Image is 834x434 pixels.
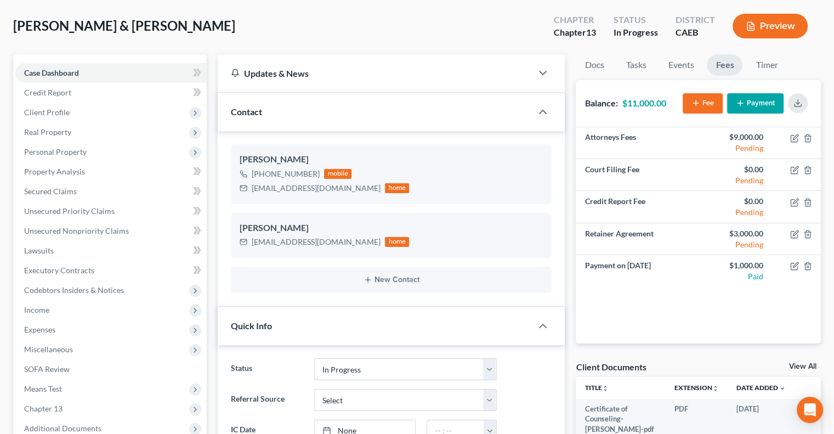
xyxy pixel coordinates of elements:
strong: Balance: [585,98,617,108]
td: Attorneys Fees [576,127,698,159]
div: Status [614,14,658,26]
div: $1,000.00 [707,260,763,271]
a: Titleunfold_more [585,384,608,392]
div: $9,000.00 [707,132,763,143]
div: Updates & News [231,67,519,79]
span: Secured Claims [24,187,77,196]
td: Court Filing Fee [576,159,698,191]
span: Client Profile [24,108,70,117]
div: [EMAIL_ADDRESS][DOMAIN_NAME] [252,236,381,247]
div: [EMAIL_ADDRESS][DOMAIN_NAME] [252,183,381,194]
i: unfold_more [712,385,719,392]
div: $0.00 [707,196,763,207]
a: View All [789,363,816,370]
td: Payment on [DATE] [576,255,698,286]
span: Income [24,305,49,314]
span: [PERSON_NAME] & [PERSON_NAME] [13,18,235,33]
span: Unsecured Nonpriority Claims [24,226,129,235]
div: Chapter [554,26,596,39]
span: 13 [586,27,596,37]
strong: $11,000.00 [622,98,666,108]
div: Chapter [554,14,596,26]
i: expand_more [779,385,786,392]
div: Pending [707,239,763,250]
a: Extensionunfold_more [674,384,719,392]
a: Case Dashboard [15,63,207,83]
a: Tasks [617,54,655,76]
td: Credit Report Fee [576,191,698,223]
div: CAEB [676,26,715,39]
a: Timer [747,54,786,76]
div: Open Intercom Messenger [797,397,823,423]
div: $3,000.00 [707,228,763,239]
span: Additional Documents [24,424,101,433]
div: home [385,237,409,247]
button: New Contact [240,275,543,284]
div: District [676,14,715,26]
a: Credit Report [15,83,207,103]
label: Status [225,358,308,380]
div: $0.00 [707,164,763,175]
div: [PERSON_NAME] [240,222,543,235]
div: In Progress [614,26,658,39]
span: SOFA Review [24,364,70,374]
div: [PERSON_NAME] [240,153,543,166]
div: [PHONE_NUMBER] [252,168,320,179]
div: Pending [707,143,763,154]
a: Executory Contracts [15,261,207,280]
span: Case Dashboard [24,68,79,77]
span: Property Analysis [24,167,85,176]
a: Date Added expand_more [736,384,786,392]
span: Chapter 13 [24,404,63,413]
div: home [385,183,409,193]
a: Secured Claims [15,182,207,201]
i: unfold_more [602,385,608,392]
a: Docs [576,54,612,76]
span: Contact [231,106,262,117]
button: Preview [733,14,808,38]
span: Credit Report [24,88,71,97]
span: Means Test [24,384,62,393]
span: Codebtors Insiders & Notices [24,285,124,295]
button: Payment [727,93,784,114]
div: mobile [324,169,351,179]
span: Expenses [24,325,55,334]
a: Events [659,54,702,76]
a: SOFA Review [15,359,207,379]
div: Client Documents [576,361,646,373]
span: Real Property [24,127,71,137]
div: Pending [707,175,763,186]
span: Personal Property [24,147,87,156]
span: Unsecured Priority Claims [24,206,115,216]
a: Property Analysis [15,162,207,182]
span: Miscellaneous [24,345,73,354]
div: Paid [707,271,763,282]
a: Lawsuits [15,241,207,261]
div: Pending [707,207,763,218]
span: Lawsuits [24,246,54,255]
span: Executory Contracts [24,266,94,275]
a: Unsecured Priority Claims [15,201,207,221]
a: Fees [707,54,742,76]
span: Quick Info [231,320,272,331]
td: Retainer Agreement [576,223,698,255]
label: Referral Source [225,389,308,411]
a: Unsecured Nonpriority Claims [15,221,207,241]
button: Fee [683,93,723,114]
